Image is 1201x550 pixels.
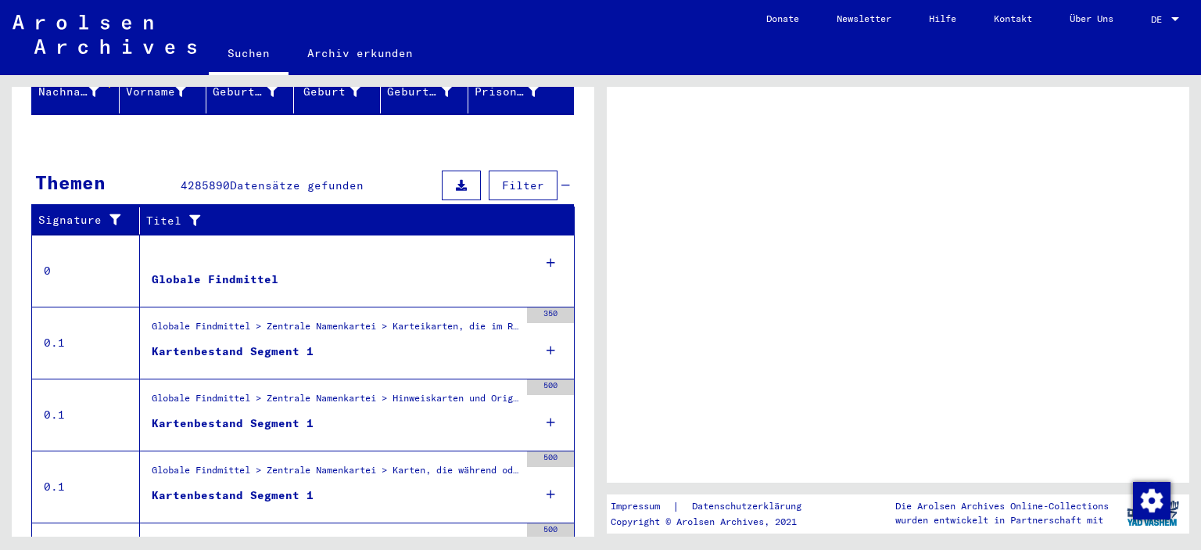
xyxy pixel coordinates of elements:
[146,208,559,233] div: Titel
[146,213,543,229] div: Titel
[38,208,143,233] div: Signature
[152,487,314,504] div: Kartenbestand Segment 1
[387,84,452,100] div: Geburtsdatum
[895,513,1109,527] p: wurden entwickelt in Partnerschaft mit
[1151,14,1168,25] span: DE
[527,307,574,323] div: 350
[1124,494,1182,533] img: yv_logo.png
[213,79,297,104] div: Geburtsname
[611,498,672,515] a: Impressum
[230,178,364,192] span: Datensätze gefunden
[181,178,230,192] span: 4285890
[38,212,127,228] div: Signature
[611,515,820,529] p: Copyright © Arolsen Archives, 2021
[527,451,574,467] div: 500
[32,70,120,113] mat-header-cell: Nachname
[527,523,574,539] div: 500
[38,84,99,100] div: Nachname
[502,178,544,192] span: Filter
[38,79,119,104] div: Nachname
[468,70,574,113] mat-header-cell: Prisoner #
[32,307,140,379] td: 0.1
[209,34,289,75] a: Suchen
[289,34,432,72] a: Archiv erkunden
[475,84,540,100] div: Prisoner #
[300,84,361,100] div: Geburt‏
[527,379,574,395] div: 500
[32,235,140,307] td: 0
[387,79,471,104] div: Geburtsdatum
[32,451,140,523] td: 0.1
[1133,482,1171,519] img: Zustimmung ändern
[489,171,557,200] button: Filter
[895,499,1109,513] p: Die Arolsen Archives Online-Collections
[206,70,294,113] mat-header-cell: Geburtsname
[381,70,468,113] mat-header-cell: Geburtsdatum
[35,168,106,196] div: Themen
[152,343,314,360] div: Kartenbestand Segment 1
[611,498,820,515] div: |
[13,15,196,54] img: Arolsen_neg.svg
[120,70,207,113] mat-header-cell: Vorname
[152,391,519,413] div: Globale Findmittel > Zentrale Namenkartei > Hinweiskarten und Originale, die in T/D-Fällen aufgef...
[475,79,559,104] div: Prisoner #
[126,79,206,104] div: Vorname
[126,84,187,100] div: Vorname
[152,271,278,288] div: Globale Findmittel
[152,415,314,432] div: Kartenbestand Segment 1
[32,379,140,451] td: 0.1
[152,463,519,485] div: Globale Findmittel > Zentrale Namenkartei > Karten, die während oder unmittelbar vor der sequenti...
[152,319,519,341] div: Globale Findmittel > Zentrale Namenkartei > Karteikarten, die im Rahmen der sequentiellen Massend...
[213,84,278,100] div: Geburtsname
[300,79,381,104] div: Geburt‏
[294,70,382,113] mat-header-cell: Geburt‏
[679,498,820,515] a: Datenschutzerklärung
